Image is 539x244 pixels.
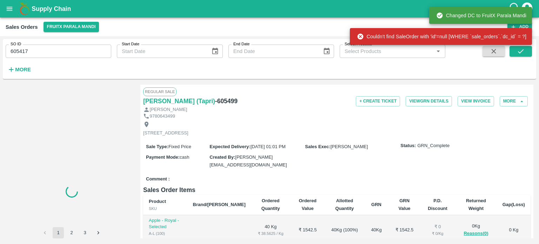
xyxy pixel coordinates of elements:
img: logo [18,2,32,16]
div: GRN Done [149,237,182,243]
b: Ordered Value [299,198,317,211]
b: Product [149,199,166,204]
input: Start Date [117,45,206,58]
div: 40 Kg [370,227,384,233]
label: Comment : [146,176,170,183]
span: [PERSON_NAME] [331,144,368,149]
div: Couldn't find SaleOrder with 'id'=null [WHERE `sale_orders`.`dc_id` = ?] [357,30,526,43]
span: [PERSON_NAME][EMAIL_ADDRESS][DOMAIN_NAME] [209,154,287,167]
p: Apple - Royal - Selected [149,217,182,230]
div: Changed DC to FruitX Parala Mandi [436,9,526,22]
input: Select Products [342,47,432,56]
button: page 1 [53,227,64,238]
a: [PERSON_NAME] (Tapri) [143,96,215,106]
span: Regular Sale [143,87,177,96]
div: 0 Kg [461,223,491,237]
p: [PERSON_NAME] [150,106,187,113]
button: Reasons(0) [461,230,491,238]
label: Created By : [209,154,235,160]
button: View Invoice [458,96,494,106]
label: SO ID [11,41,21,47]
span: cash [180,154,189,160]
button: Choose date [208,45,222,58]
div: ₹ 0 [426,224,450,230]
span: [DATE] 01:01 PM [251,144,286,149]
label: Status: [400,143,416,149]
h6: Sales Order Items [143,185,531,195]
button: More [500,96,528,106]
button: Go to page 2 [66,227,77,238]
div: ₹ 38.5625 / Kg [257,230,285,237]
div: Sales Orders [6,22,38,32]
strong: More [15,67,31,72]
label: Sale Type : [146,144,168,149]
b: P.D. Discount [428,198,447,211]
button: open drawer [1,1,18,17]
p: 9780643499 [150,113,175,120]
nav: pagination navigation [38,227,105,238]
button: More [6,64,33,75]
div: account of current user [521,1,533,16]
button: ViewGRN Details [406,96,452,106]
button: Choose date [320,45,333,58]
div: ₹ 0 / Kg [426,230,450,237]
label: End Date [233,41,249,47]
label: Payment Mode : [146,154,180,160]
button: Open [434,47,443,56]
span: Fixed Price [168,144,191,149]
label: Sales Exec : [305,144,330,149]
div: A-L (100) [149,230,182,237]
label: Start Date [122,41,139,47]
p: [STREET_ADDRESS] [143,130,188,137]
h6: - 605499 [215,96,238,106]
b: Gap(Loss) [503,202,525,207]
button: + Create Ticket [356,96,400,106]
b: GRN [371,202,381,207]
label: Expected Delivery : [209,144,250,149]
span: GRN_Complete [417,143,450,149]
b: Returned Weight [466,198,486,211]
div: SKU [149,205,182,212]
div: 40 Kg ( 100 %) [331,227,358,233]
b: Supply Chain [32,5,71,12]
button: Go to page 3 [79,227,91,238]
a: Supply Chain [32,4,508,14]
label: Select Products [345,41,372,47]
input: Enter SO ID [6,45,111,58]
b: Brand/[PERSON_NAME] [193,202,246,207]
b: Ordered Quantity [261,198,280,211]
div: customer-support [508,2,521,15]
button: Select DC [44,22,99,32]
b: Allotted Quantity [335,198,354,211]
b: GRN Value [399,198,411,211]
button: Go to next page [93,227,104,238]
input: End Date [228,45,317,58]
